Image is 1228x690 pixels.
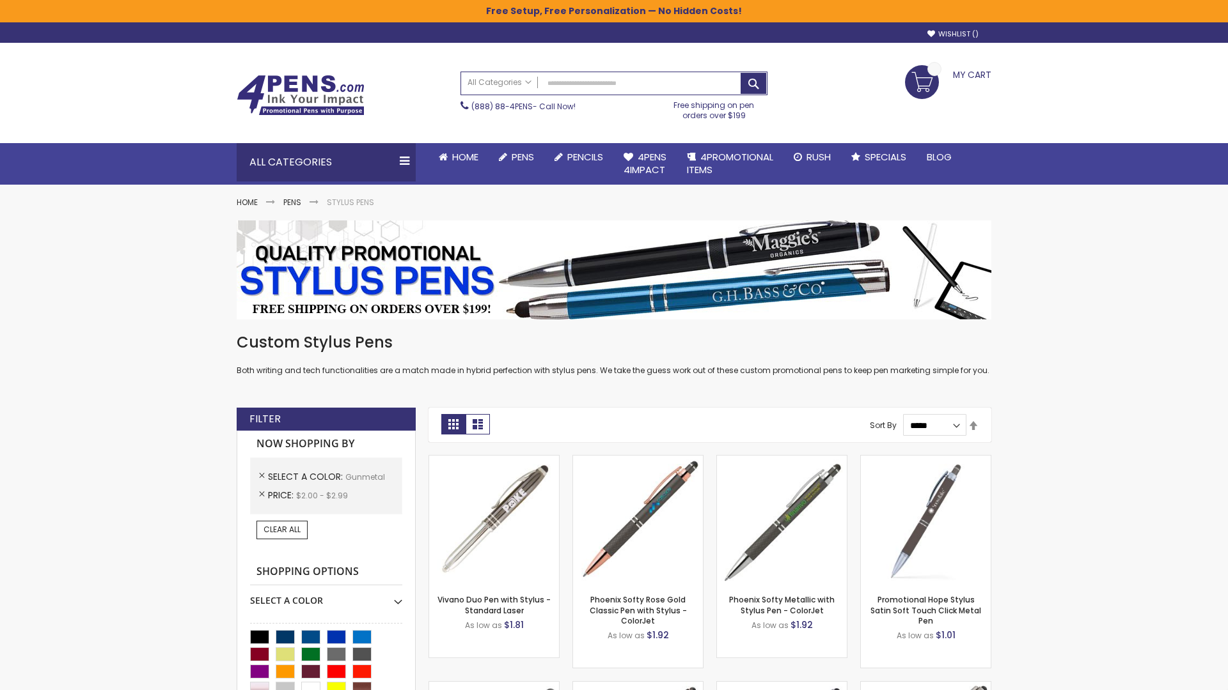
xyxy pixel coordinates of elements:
[936,629,956,641] span: $1.01
[465,620,502,631] span: As low as
[647,629,669,641] span: $1.92
[687,150,773,176] span: 4PROMOTIONAL ITEMS
[249,412,281,426] strong: Filter
[567,150,603,164] span: Pencils
[717,455,847,466] a: Phoenix Softy Metallic with Stylus Pen - ColorJet-Gunmetal
[471,101,576,112] span: - Call Now!
[791,618,813,631] span: $1.92
[544,143,613,171] a: Pencils
[729,594,835,615] a: Phoenix Softy Metallic with Stylus Pen - ColorJet
[256,521,308,539] a: Clear All
[345,471,385,482] span: Gunmetal
[861,456,991,585] img: Promotional Hope Stylus Satin Soft Touch Click Metal Pen-Gunmetal
[573,456,703,585] img: Phoenix Softy Rose Gold Classic Pen with Stylus - ColorJet-Gunmetal
[870,420,897,431] label: Sort By
[429,455,559,466] a: Vivano Duo Pen with Stylus - Standard Laser-Gunmetal
[283,197,301,208] a: Pens
[807,150,831,164] span: Rush
[429,143,489,171] a: Home
[624,150,666,176] span: 4Pens 4impact
[429,456,559,585] img: Vivano Duo Pen with Stylus - Standard Laser-Gunmetal
[590,594,687,625] a: Phoenix Softy Rose Gold Classic Pen with Stylus - ColorJet
[661,95,768,121] div: Free shipping on pen orders over $199
[237,220,991,319] img: Stylus Pens
[468,77,531,88] span: All Categories
[461,72,538,93] a: All Categories
[927,150,952,164] span: Blog
[841,143,917,171] a: Specials
[917,143,962,171] a: Blog
[717,456,847,585] img: Phoenix Softy Metallic with Stylus Pen - ColorJet-Gunmetal
[783,143,841,171] a: Rush
[927,29,979,39] a: Wishlist
[250,431,402,457] strong: Now Shopping by
[237,332,991,376] div: Both writing and tech functionalities are a match made in hybrid perfection with stylus pens. We ...
[489,143,544,171] a: Pens
[264,524,301,535] span: Clear All
[897,630,934,641] span: As low as
[573,455,703,466] a: Phoenix Softy Rose Gold Classic Pen with Stylus - ColorJet-Gunmetal
[237,332,991,353] h1: Custom Stylus Pens
[237,197,258,208] a: Home
[870,594,981,625] a: Promotional Hope Stylus Satin Soft Touch Click Metal Pen
[237,75,365,116] img: 4Pens Custom Pens and Promotional Products
[237,143,416,181] div: All Categories
[452,150,478,164] span: Home
[613,143,677,185] a: 4Pens4impact
[861,455,991,466] a: Promotional Hope Stylus Satin Soft Touch Click Metal Pen-Gunmetal
[250,558,402,586] strong: Shopping Options
[865,150,906,164] span: Specials
[608,630,645,641] span: As low as
[441,414,466,434] strong: Grid
[268,470,345,483] span: Select A Color
[512,150,534,164] span: Pens
[296,490,348,501] span: $2.00 - $2.99
[250,585,402,607] div: Select A Color
[437,594,551,615] a: Vivano Duo Pen with Stylus - Standard Laser
[504,618,524,631] span: $1.81
[268,489,296,502] span: Price
[677,143,783,185] a: 4PROMOTIONALITEMS
[327,197,374,208] strong: Stylus Pens
[752,620,789,631] span: As low as
[471,101,533,112] a: (888) 88-4PENS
